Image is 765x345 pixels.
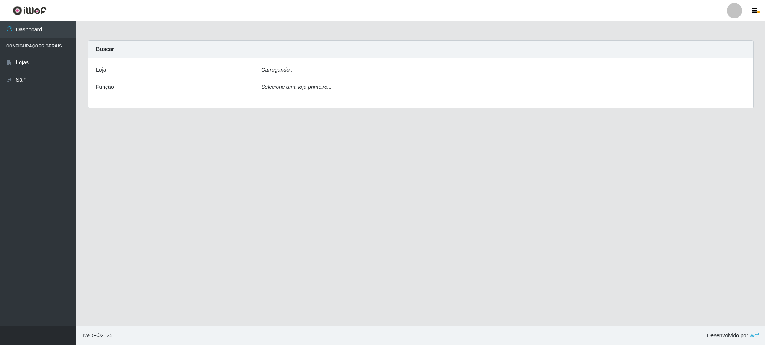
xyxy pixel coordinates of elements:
span: Desenvolvido por [707,332,759,340]
strong: Buscar [96,46,114,52]
i: Carregando... [261,67,294,73]
span: © 2025 . [83,332,114,340]
label: Função [96,83,114,91]
a: iWof [748,332,759,338]
span: IWOF [83,332,97,338]
img: CoreUI Logo [13,6,47,15]
i: Selecione uma loja primeiro... [261,84,332,90]
label: Loja [96,66,106,74]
